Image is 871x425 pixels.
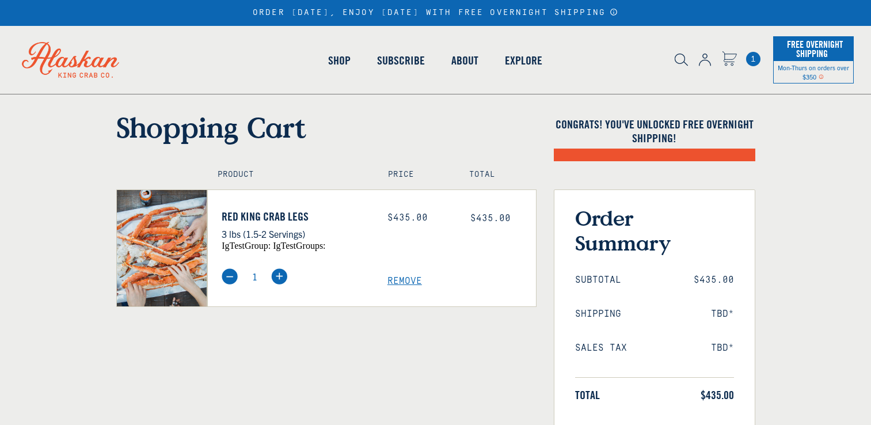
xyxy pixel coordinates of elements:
[273,241,325,251] span: igTestGroups:
[364,28,438,93] a: Subscribe
[575,275,621,286] span: Subtotal
[387,276,536,287] a: Remove
[784,36,843,62] span: Free Overnight Shipping
[387,212,453,223] div: $435.00
[116,111,537,144] h1: Shopping Cart
[694,275,734,286] span: $435.00
[778,63,849,81] span: Mon-Thurs on orders over $350
[746,52,760,66] span: 1
[222,241,271,251] span: igTestGroup:
[388,170,444,180] h4: Price
[315,28,364,93] a: Shop
[819,73,824,81] span: Shipping Notice Icon
[271,268,287,284] img: plus
[222,226,370,241] p: 3 lbs (1.5-2 Servings)
[610,8,618,16] a: Announcement Bar Modal
[470,213,511,223] span: $435.00
[575,343,627,354] span: Sales Tax
[253,8,618,18] div: ORDER [DATE], ENJOY [DATE] WITH FREE OVERNIGHT SHIPPING
[575,388,600,402] span: Total
[675,54,688,66] img: search
[222,268,238,284] img: minus
[469,170,526,180] h4: Total
[701,388,734,402] span: $435.00
[438,28,492,93] a: About
[722,51,737,68] a: Cart
[554,117,755,145] h4: Congrats! You've unlocked FREE OVERNIGHT SHIPPING!
[117,190,207,306] img: Red King Crab Legs - 3 lbs (1.5-2 Servings)
[492,28,556,93] a: Explore
[575,309,621,320] span: Shipping
[6,26,135,94] img: Alaskan King Crab Co. logo
[218,170,363,180] h4: Product
[575,206,734,255] h3: Order Summary
[222,210,370,223] a: Red King Crab Legs
[699,54,711,66] img: account
[746,52,760,66] a: Cart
